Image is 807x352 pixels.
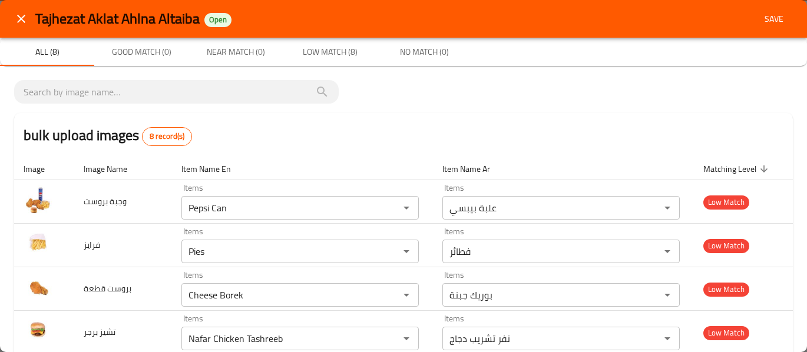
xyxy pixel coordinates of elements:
[204,13,231,27] div: Open
[24,228,53,258] img: فرايز
[24,272,53,301] img: بروست قطعة
[703,326,749,340] span: Low Match
[760,12,788,26] span: Save
[84,281,131,296] span: بروست قطعة
[84,162,143,176] span: Image Name
[433,158,694,180] th: Item Name Ar
[398,287,415,303] button: Open
[703,162,772,176] span: Matching Level
[24,125,192,146] h2: bulk upload images
[84,194,127,209] span: وجبة بروست
[659,243,676,260] button: Open
[7,45,87,59] span: All (8)
[204,15,231,25] span: Open
[84,237,100,253] span: فرايز
[196,45,276,59] span: Near Match (0)
[24,82,329,101] input: search
[24,316,53,345] img: تشيز برجر
[703,195,749,209] span: Low Match
[703,283,749,296] span: Low Match
[755,8,793,30] button: Save
[24,185,53,214] img: وجبة بروست
[7,5,35,33] button: close
[143,131,191,142] span: 8 record(s)
[703,239,749,253] span: Low Match
[290,45,370,59] span: Low Match (8)
[14,158,74,180] th: Image
[84,324,115,340] span: تشيز برجر
[398,243,415,260] button: Open
[398,330,415,347] button: Open
[659,200,676,216] button: Open
[172,158,433,180] th: Item Name En
[659,330,676,347] button: Open
[659,287,676,303] button: Open
[142,127,192,146] div: Total records count
[398,200,415,216] button: Open
[35,5,200,32] span: Tajhezat Aklat Ahlna Altaiba
[101,45,181,59] span: Good Match (0)
[384,45,464,59] span: No Match (0)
